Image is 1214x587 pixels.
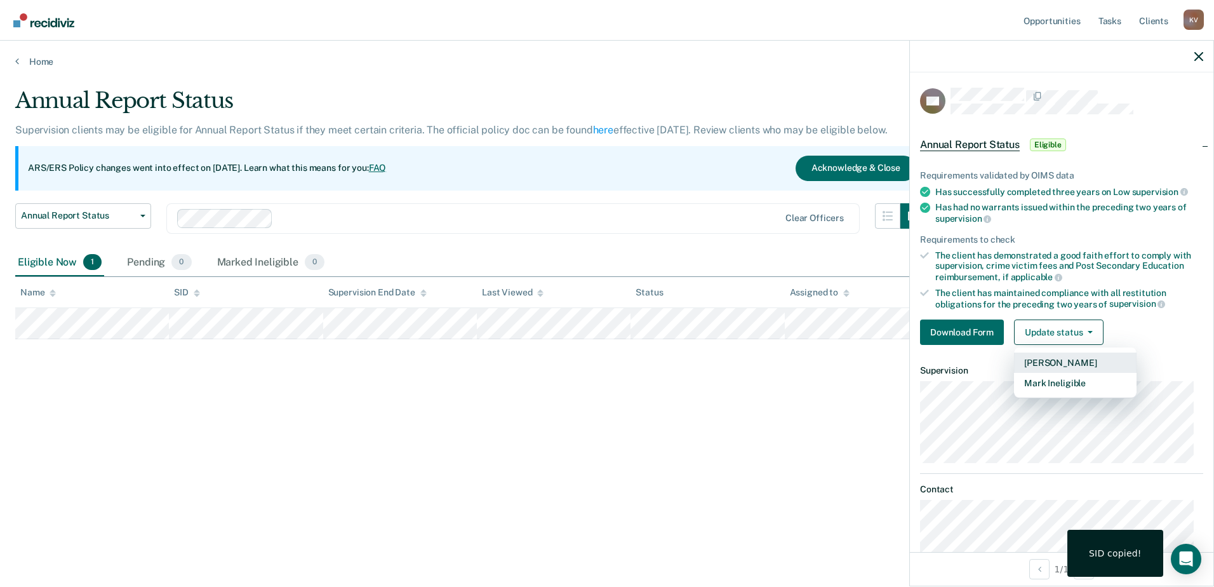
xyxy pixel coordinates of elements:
div: Has had no warrants issued within the preceding two years of [935,202,1203,224]
span: Annual Report Status [920,138,1020,151]
span: Annual Report Status [21,210,135,221]
div: Requirements to check [920,234,1203,245]
div: Requirements validated by OIMS data [920,170,1203,181]
span: Eligible [1030,138,1066,151]
div: K V [1184,10,1204,30]
span: 1 [83,254,102,271]
a: Navigate to form link [920,320,1009,345]
div: Last Viewed [482,287,544,298]
div: 1 / 1 [910,552,1213,586]
div: Eligible Now [15,249,104,277]
div: Open Intercom Messenger [1171,544,1201,574]
div: Status [636,287,663,298]
span: supervision [1109,299,1165,309]
button: Update status [1014,320,1104,345]
span: supervision [935,213,991,224]
span: 0 [305,254,324,271]
p: Supervision clients may be eligible for Annual Report Status if they meet certain criteria. The o... [15,124,887,136]
div: Pending [124,249,194,277]
button: Download Form [920,320,1004,345]
span: 0 [171,254,191,271]
a: FAQ [369,163,387,173]
div: Has successfully completed three years on Low [935,186,1203,198]
dt: Supervision [920,365,1203,376]
div: Marked Ineligible [215,249,328,277]
img: Recidiviz [13,13,74,27]
div: The client has maintained compliance with all restitution obligations for the preceding two years of [935,288,1203,309]
dt: Contact [920,484,1203,495]
button: Acknowledge & Close [796,156,916,181]
span: supervision [1132,187,1188,197]
p: ARS/ERS Policy changes went into effect on [DATE]. Learn what this means for you: [28,162,386,175]
div: Supervision End Date [328,287,427,298]
button: [PERSON_NAME] [1014,353,1137,373]
button: Profile dropdown button [1184,10,1204,30]
button: Previous Opportunity [1029,559,1050,579]
button: Mark Ineligible [1014,373,1137,393]
div: Clear officers [785,213,844,224]
div: Assigned to [790,287,850,298]
div: Annual Report StatusEligible [910,125,1213,165]
div: Name [20,287,56,298]
a: here [593,124,613,136]
div: SID [174,287,200,298]
div: Annual Report Status [15,88,926,124]
a: Home [15,56,1199,67]
div: SID copied! [1089,548,1142,559]
div: The client has demonstrated a good faith effort to comply with supervision, crime victim fees and... [935,250,1203,283]
span: applicable [1011,272,1062,282]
